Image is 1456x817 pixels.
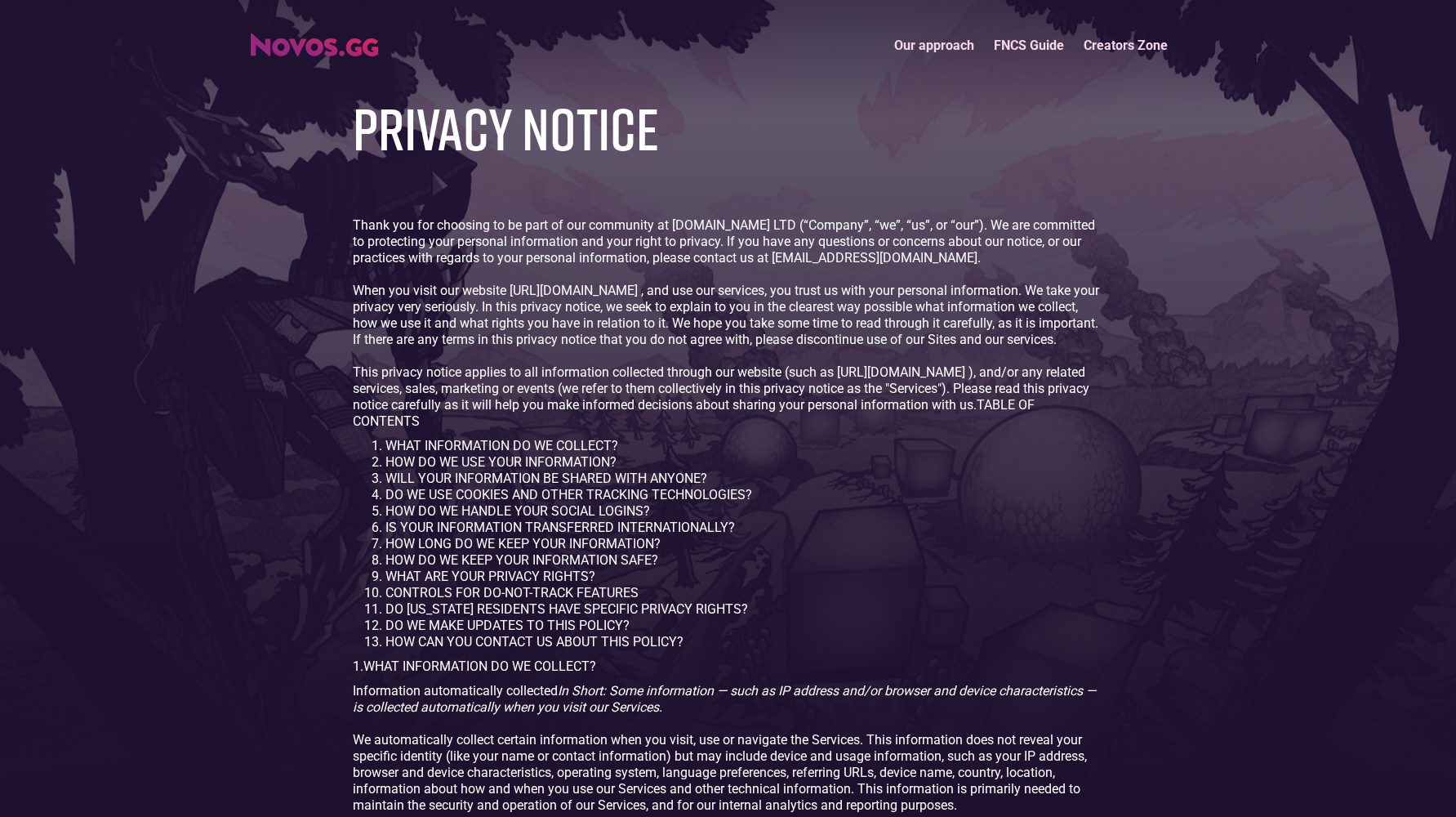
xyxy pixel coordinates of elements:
a: Our approach [884,28,984,63]
a: HOW DO WE KEEP YOUR INFORMATION SAFE? [385,552,658,568]
a: DO WE USE COOKIES AND OTHER TRACKING TECHNOLOGIES? [385,487,752,502]
a: FNCS Guide [984,28,1074,63]
p: Information automatically collected [353,683,1104,716]
p: Thank you for choosing to be part of our community at [DOMAIN_NAME] LTD (“Company”, “we”, “us”, o... [353,217,1104,266]
p: This privacy notice applies to all information collected through our website (such as [URL][DOMAI... [353,364,1104,430]
a: DO [US_STATE] RESIDENTS HAVE SPECIFIC PRIVACY RIGHTS? [385,601,748,617]
a: IS YOUR INFORMATION TRANSFERRED INTERNATIONALLY? [385,520,735,535]
a: Creators Zone [1074,28,1178,63]
h1: PRIVACY NOTICE [353,96,659,160]
p: 1.WHAT INFORMATION DO WE COLLECT? [353,659,1104,675]
a: HOW DO WE HANDLE YOUR SOCIAL LOGINS? [385,503,650,519]
a: HOW DO WE USE YOUR INFORMATION? [385,454,617,470]
a: DO WE MAKE UPDATES TO THIS POLICY? [385,618,630,633]
p: We automatically collect certain information when you visit, use or navigate the Services. This i... [353,732,1104,814]
a: CONTROLS FOR DO-NOT-TRACK FEATURES [385,585,639,600]
a: WHAT ARE YOUR PRIVACY RIGHTS? [385,569,595,584]
a: WILL YOUR INFORMATION BE SHARED WITH ANYONE? [385,471,707,486]
a: HOW LONG DO WE KEEP YOUR INFORMATION? [385,536,661,551]
a: WHAT INFORMATION DO WE COLLECT? [385,438,618,453]
em: In Short: Some information — such as IP address and/or browser and device characteristics — is co... [353,683,1096,715]
a: HOW CAN YOU CONTACT US ABOUT THIS POLICY? [385,634,683,650]
p: When you visit our website [URL][DOMAIN_NAME] , and use our services, you trust us with your pers... [353,283,1104,348]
